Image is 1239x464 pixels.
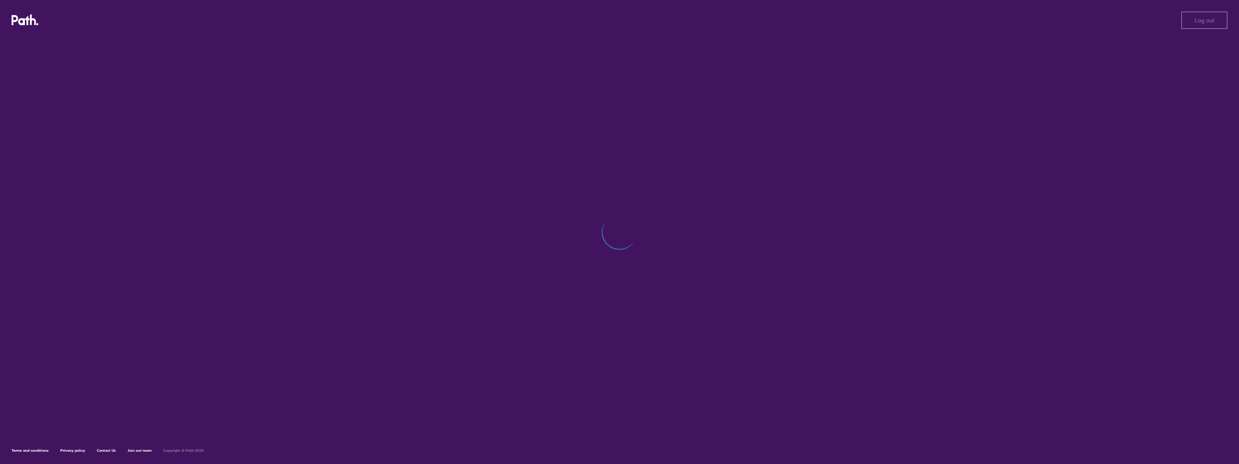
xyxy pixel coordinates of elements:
a: Join our team [127,448,152,453]
span: Log out [1195,17,1214,23]
a: Terms and conditions [12,448,49,453]
a: Privacy policy [60,448,85,453]
a: Contact Us [97,448,116,453]
h6: Copyright © Path 2018 [163,448,204,453]
button: Log out [1181,12,1227,29]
